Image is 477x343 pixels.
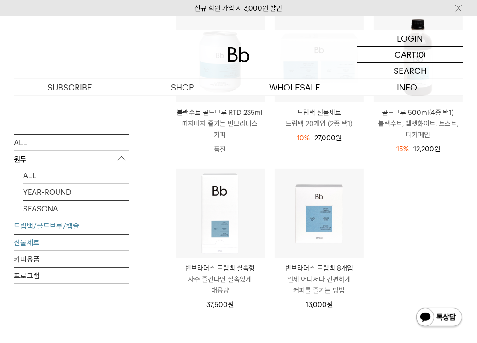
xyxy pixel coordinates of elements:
div: 10% [297,132,310,144]
a: SHOP [126,79,239,96]
p: 드립백 20개입 (2종 택1) [275,118,364,129]
p: 블랙수트, 벨벳화이트, 토스트, 디카페인 [374,118,463,140]
p: 언제 어디서나 간편하게 커피를 즐기는 방법 [275,274,364,296]
p: 따자마자 즐기는 빈브라더스 커피 [176,118,265,140]
p: 블랙수트 콜드브루 RTD 235ml [176,107,265,118]
p: 빈브라더스 드립백 8개입 [275,263,364,274]
p: 드립백 선물세트 [275,107,364,118]
p: (0) [416,47,426,62]
a: SEASONAL [23,200,129,217]
p: 품절 [176,140,265,159]
p: CART [395,47,416,62]
span: 37,500 [206,301,234,309]
a: SUBSCRIBE [14,79,126,96]
a: 빈브라더스 드립백 8개입 언제 어디서나 간편하게 커피를 즐기는 방법 [275,263,364,296]
a: 빈브라더스 드립백 실속형 자주 즐긴다면 실속있게 대용량 [176,263,265,296]
a: 프로그램 [14,267,129,283]
p: 콜드브루 500ml(4종 택1) [374,107,463,118]
a: 콜드브루 500ml(4종 택1) 블랙수트, 벨벳화이트, 토스트, 디카페인 [374,107,463,140]
a: CART (0) [357,47,463,63]
img: 카카오톡 채널 1:1 채팅 버튼 [415,307,463,329]
span: 원 [228,301,234,309]
span: 12,200 [413,145,440,153]
a: LOGIN [357,30,463,47]
span: 원 [434,145,440,153]
a: 선물세트 [14,234,129,250]
a: 커피용품 [14,251,129,267]
p: INFO [351,79,463,96]
span: 원 [336,134,342,142]
p: WHOLESALE [239,79,351,96]
a: 드립백/콜드브루/캡슐 [14,217,129,234]
a: ALL [23,167,129,183]
span: 13,000 [306,301,333,309]
img: 빈브라더스 드립백 8개입 [275,169,364,258]
p: LOGIN [397,30,424,46]
img: 빈브라더스 드립백 실속형 [176,169,265,258]
a: 드립백 선물세트 드립백 20개입 (2종 택1) [275,107,364,129]
a: 블랙수트 콜드브루 RTD 235ml 따자마자 즐기는 빈브라더스 커피 [176,107,265,140]
p: 원두 [14,151,129,168]
a: YEAR-ROUND [23,184,129,200]
p: 자주 즐긴다면 실속있게 대용량 [176,274,265,296]
img: 로고 [228,47,250,62]
p: 빈브라더스 드립백 실속형 [176,263,265,274]
span: 27,000 [314,134,342,142]
a: ALL [14,134,129,150]
div: 15% [396,144,409,155]
span: 원 [327,301,333,309]
a: 신규 회원 가입 시 3,000원 할인 [195,4,283,12]
p: SEARCH [394,63,427,79]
